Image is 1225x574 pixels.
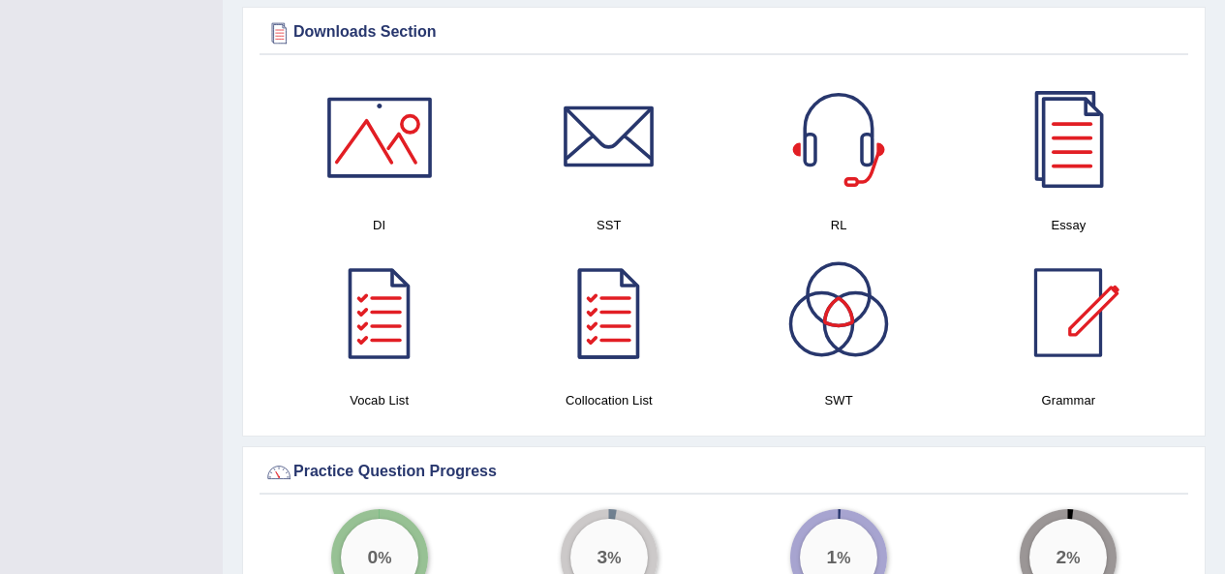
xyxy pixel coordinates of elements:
h4: SWT [734,390,944,410]
h4: RL [734,215,944,235]
div: Practice Question Progress [264,458,1183,487]
h4: SST [504,215,714,235]
h4: Collocation List [504,390,714,410]
h4: DI [274,215,484,235]
h4: Vocab List [274,390,484,410]
big: 1 [827,547,838,568]
big: 2 [1057,547,1067,568]
big: 3 [597,547,607,568]
big: 0 [367,547,378,568]
h4: Essay [964,215,1174,235]
h4: Grammar [964,390,1174,410]
div: Downloads Section [264,18,1183,47]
